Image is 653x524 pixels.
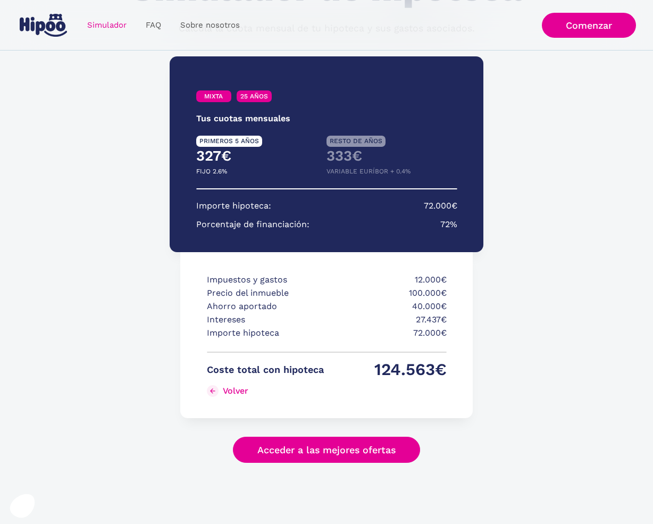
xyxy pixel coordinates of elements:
[207,300,324,313] p: Ahorro aportado
[171,15,249,36] a: Sobre nosotros
[223,386,248,396] div: Volver
[330,300,447,313] p: 40.000€
[330,273,447,287] p: 12.000€
[196,90,231,102] a: MIXTA
[196,199,271,213] p: Importe hipoteca:
[207,287,324,300] p: Precio del inmueble
[424,199,457,213] p: 72.000€
[87,46,566,484] div: Simulador Form success
[542,13,636,38] a: Comenzar
[136,15,171,36] a: FAQ
[196,165,227,178] p: FIJO 2.6%
[207,313,324,327] p: Intereses
[207,382,324,400] a: Volver
[196,112,290,126] p: Tus cuotas mensuales
[330,313,447,327] p: 27.437€
[17,10,69,41] a: home
[78,15,136,36] a: Simulador
[233,437,420,463] a: Acceder a las mejores ofertas
[326,147,457,165] h4: 333€
[330,363,447,377] p: 124.563€
[207,327,324,340] p: Importe hipoteca
[330,327,447,340] p: 72.000€
[330,287,447,300] p: 100.000€
[196,218,309,231] p: Porcentaje de financiación:
[207,363,324,377] p: Coste total con hipoteca
[237,90,272,102] a: 25 AÑOS
[326,165,411,178] p: VARIABLE EURÍBOR + 0.4%
[440,218,457,231] p: 72%
[207,273,324,287] p: Impuestos y gastos
[196,147,327,165] h4: 327€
